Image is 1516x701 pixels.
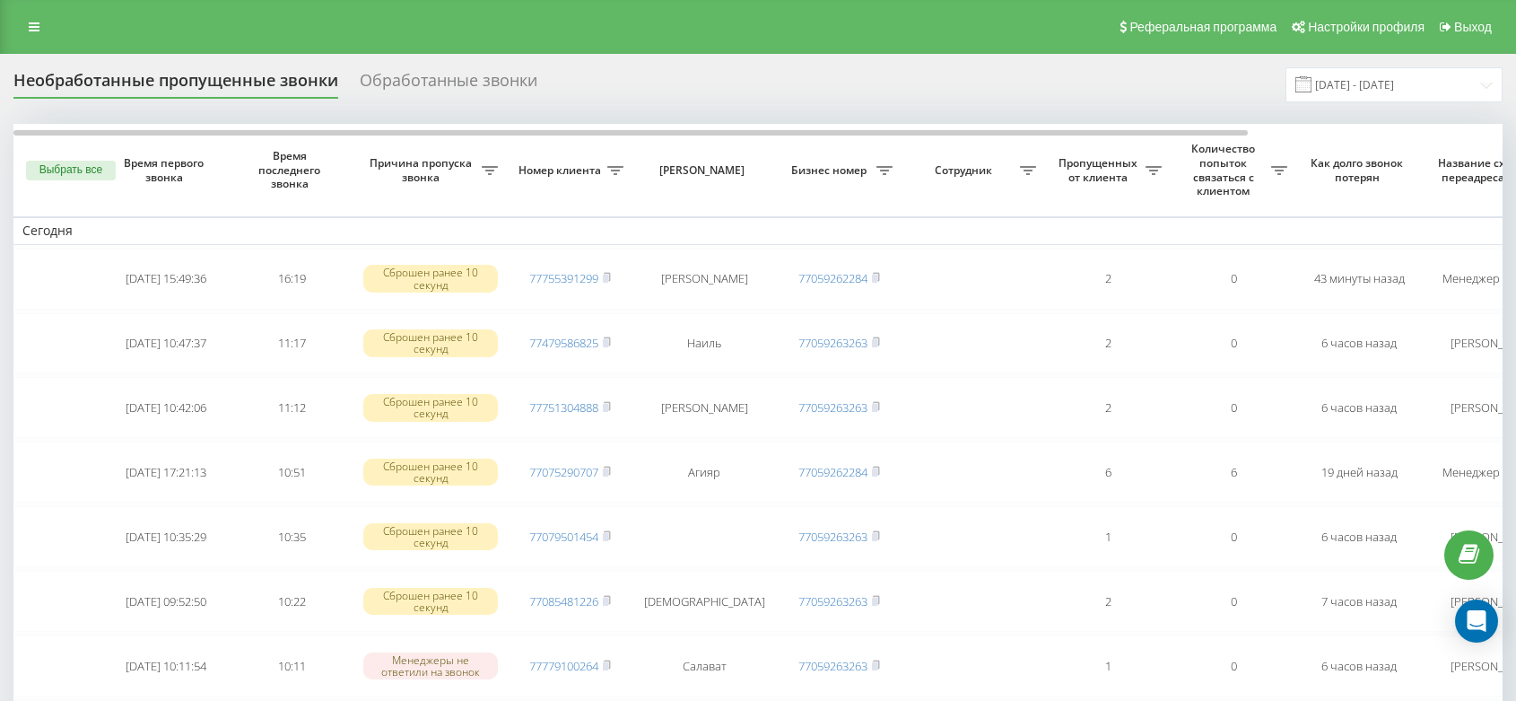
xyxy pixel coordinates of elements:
td: [DEMOGRAPHIC_DATA] [632,571,776,632]
a: 77059263263 [798,399,867,416]
td: [DATE] 10:35:29 [103,506,229,567]
td: 2 [1045,249,1171,310]
td: 6 часов назад [1296,313,1422,374]
span: [PERSON_NAME] [648,163,761,178]
td: [DATE] 10:11:54 [103,635,229,697]
td: 0 [1171,377,1296,438]
td: [DATE] 17:21:13 [103,442,229,503]
td: [PERSON_NAME] [632,377,776,438]
span: Как долго звонок потерян [1311,156,1407,184]
td: 10:11 [229,635,354,697]
td: 0 [1171,506,1296,567]
button: Выбрать все [26,161,116,180]
td: 0 [1171,635,1296,697]
td: Агияр [632,442,776,503]
a: 77059263263 [798,658,867,674]
td: 2 [1045,377,1171,438]
span: Количество попыток связаться с клиентом [1180,142,1271,197]
a: 77751304888 [529,399,598,416]
a: 77059263263 [798,529,867,545]
div: Сброшен ранее 10 секунд [363,329,498,356]
a: 77059263263 [798,593,867,609]
td: 19 дней назад [1296,442,1422,503]
span: Сотрудник [910,163,1020,178]
td: [DATE] 09:52:50 [103,571,229,632]
td: 16:19 [229,249,354,310]
span: Время первого звонка [118,156,214,184]
span: Номер клиента [516,163,607,178]
a: 77059262284 [798,270,867,286]
a: 77479586825 [529,335,598,351]
a: 77079501454 [529,529,598,545]
div: Менеджеры не ответили на звонок [363,653,498,679]
td: 11:17 [229,313,354,374]
td: Наиль [632,313,776,374]
td: 2 [1045,571,1171,632]
td: [PERSON_NAME] [632,249,776,310]
td: Салават [632,635,776,697]
div: Необработанные пропущенные звонки [13,71,338,99]
a: 77059263263 [798,335,867,351]
td: 7 часов назад [1296,571,1422,632]
td: 6 часов назад [1296,635,1422,697]
span: Пропущенных от клиента [1054,156,1146,184]
a: 77059262284 [798,464,867,480]
td: 43 минуты назад [1296,249,1422,310]
td: 6 [1045,442,1171,503]
a: 77085481226 [529,593,598,609]
div: Open Intercom Messenger [1455,600,1498,643]
span: Время последнего звонка [243,149,340,191]
td: 0 [1171,313,1296,374]
div: Обработанные звонки [360,71,537,99]
td: 1 [1045,506,1171,567]
td: 2 [1045,313,1171,374]
td: 0 [1171,571,1296,632]
td: 6 [1171,442,1296,503]
td: 0 [1171,249,1296,310]
td: 6 часов назад [1296,377,1422,438]
div: Сброшен ранее 10 секунд [363,459,498,486]
td: 10:35 [229,506,354,567]
td: 6 часов назад [1296,506,1422,567]
span: Бизнес номер [785,163,876,178]
span: Реферальная программа [1129,20,1276,34]
a: 77779100264 [529,658,598,674]
div: Сброшен ранее 10 секунд [363,588,498,615]
td: 1 [1045,635,1171,697]
a: 77075290707 [529,464,598,480]
td: 11:12 [229,377,354,438]
td: 10:51 [229,442,354,503]
a: 77755391299 [529,270,598,286]
span: Причина пропуска звонка [363,156,482,184]
span: Выход [1454,20,1492,34]
div: Сброшен ранее 10 секунд [363,265,498,292]
td: [DATE] 10:42:06 [103,377,229,438]
div: Сброшен ранее 10 секунд [363,394,498,421]
span: Настройки профиля [1308,20,1425,34]
div: Сброшен ранее 10 секунд [363,523,498,550]
td: [DATE] 15:49:36 [103,249,229,310]
td: 10:22 [229,571,354,632]
td: [DATE] 10:47:37 [103,313,229,374]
